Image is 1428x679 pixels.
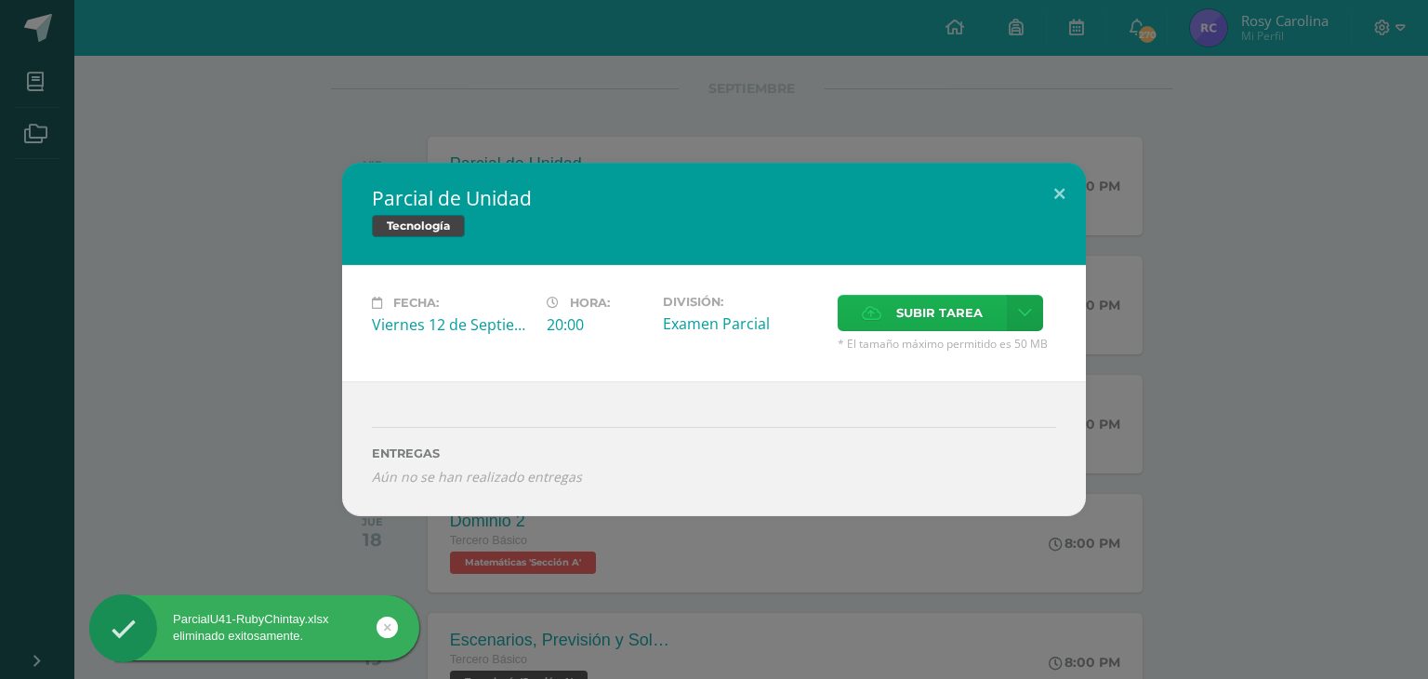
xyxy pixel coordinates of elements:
[1033,163,1086,226] button: Close (Esc)
[89,611,419,645] div: ParcialU41-RubyChintay.xlsx eliminado exitosamente.
[663,295,823,309] label: División:
[372,446,1056,460] label: ENTREGAS
[372,215,465,237] span: Tecnología
[547,314,648,335] div: 20:00
[372,468,1056,486] i: Aún no se han realizado entregas
[393,296,439,310] span: Fecha:
[896,296,983,330] span: Subir tarea
[663,313,823,334] div: Examen Parcial
[570,296,610,310] span: Hora:
[372,185,1056,211] h2: Parcial de Unidad
[372,314,532,335] div: Viernes 12 de Septiembre
[838,336,1056,352] span: * El tamaño máximo permitido es 50 MB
